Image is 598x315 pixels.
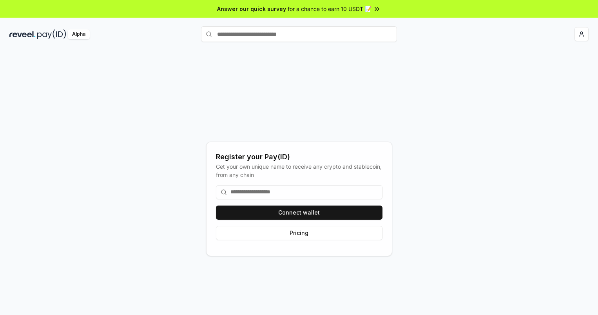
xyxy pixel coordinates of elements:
img: reveel_dark [9,29,36,39]
button: Pricing [216,226,382,240]
span: Answer our quick survey [217,5,286,13]
span: for a chance to earn 10 USDT 📝 [288,5,371,13]
div: Get your own unique name to receive any crypto and stablecoin, from any chain [216,162,382,179]
button: Connect wallet [216,206,382,220]
img: pay_id [37,29,66,39]
div: Register your Pay(ID) [216,151,382,162]
div: Alpha [68,29,90,39]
